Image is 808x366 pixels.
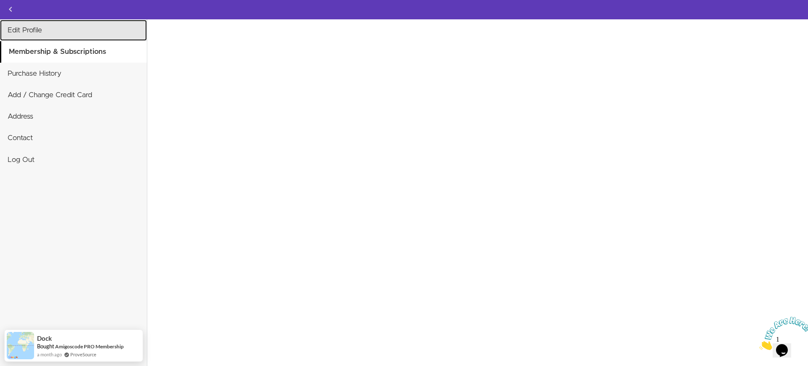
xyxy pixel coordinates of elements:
img: Chat attention grabber [3,3,56,37]
span: a month ago [37,351,62,358]
span: 1 [3,3,7,11]
span: Dock [37,335,52,342]
a: ProveSource [70,351,96,358]
iframe: chat widget [756,313,808,353]
span: Bought [37,343,54,350]
img: provesource social proof notification image [7,332,34,359]
a: Amigoscode PRO Membership [55,343,124,350]
svg: Back to courses [5,4,16,14]
a: Membership & Subscriptions [1,41,147,62]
